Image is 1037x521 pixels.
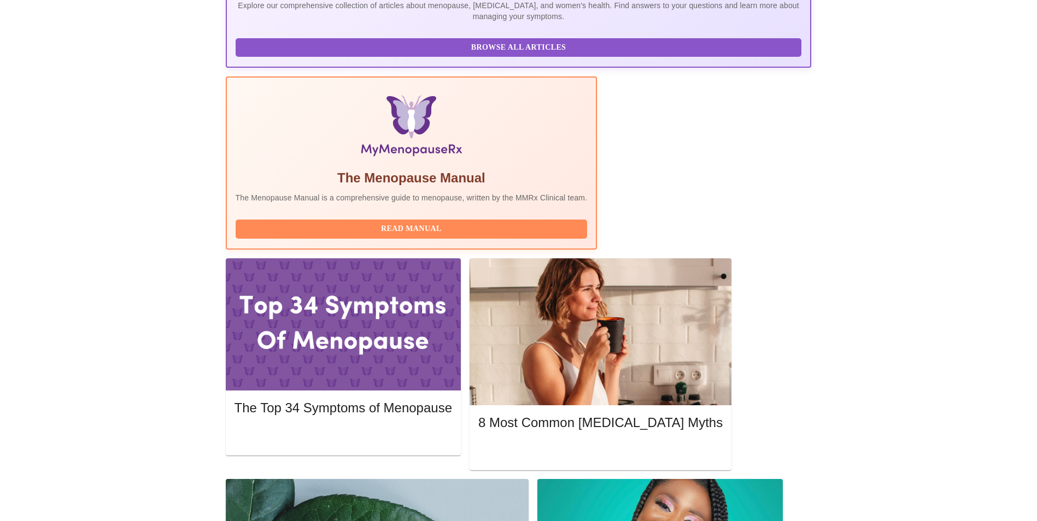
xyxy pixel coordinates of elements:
[236,169,588,187] h5: The Menopause Manual
[235,430,455,440] a: Read More
[478,414,723,431] h5: 8 Most Common [MEDICAL_DATA] Myths
[236,42,805,51] a: Browse All Articles
[247,222,577,236] span: Read Manual
[245,429,441,443] span: Read More
[478,446,725,455] a: Read More
[247,41,791,55] span: Browse All Articles
[236,192,588,203] p: The Menopause Manual is a comprehensive guide to menopause, written by the MMRx Clinical team.
[489,445,712,458] span: Read More
[236,38,802,57] button: Browse All Articles
[478,442,723,461] button: Read More
[291,95,531,161] img: Menopause Manual
[235,427,452,446] button: Read More
[235,399,452,417] h5: The Top 34 Symptoms of Menopause
[236,220,588,239] button: Read Manual
[236,223,590,233] a: Read Manual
